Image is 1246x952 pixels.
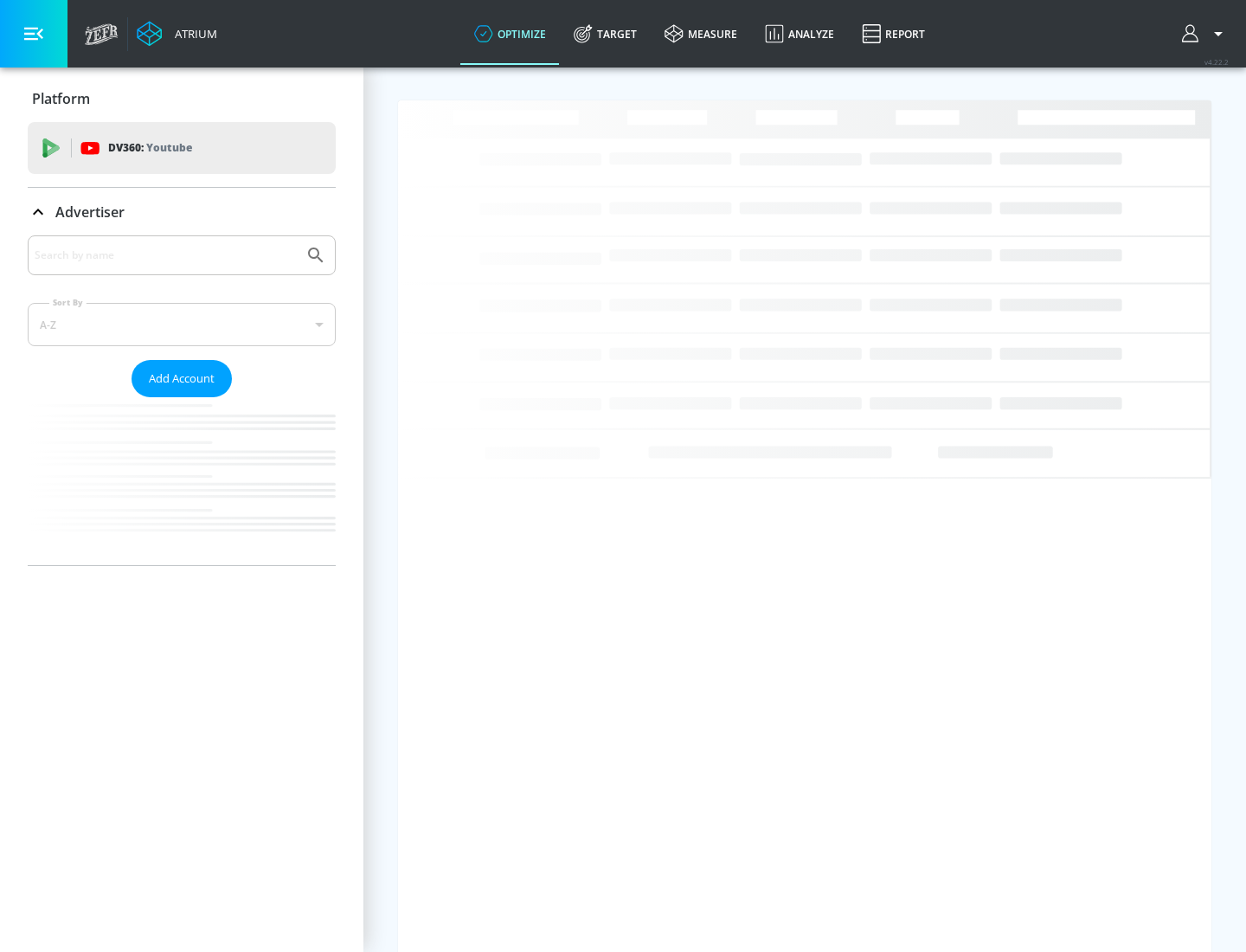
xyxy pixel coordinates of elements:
p: Advertiser [55,203,125,222]
p: Platform [32,89,90,108]
div: A-Z [28,303,336,346]
a: optimize [460,3,560,65]
nav: list of Advertiser [28,397,336,565]
div: Advertiser [28,188,336,236]
div: Platform [28,74,336,123]
a: Report [848,3,939,65]
a: Target [560,3,651,65]
a: measure [651,3,751,65]
p: DV360: [108,138,192,158]
a: Analyze [751,3,848,65]
input: Search by name [35,244,297,267]
label: Sort By [49,297,87,308]
button: Add Account [132,360,232,397]
div: Advertiser [28,235,336,565]
p: Youtube [146,138,192,157]
div: Atrium [168,26,217,42]
span: Add Account [149,369,215,389]
a: Atrium [137,21,217,47]
span: v 4.22.2 [1204,57,1229,67]
div: DV360: Youtube [28,122,336,174]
